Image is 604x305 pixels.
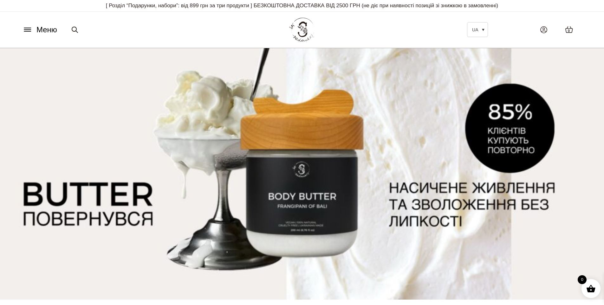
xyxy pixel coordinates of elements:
[36,24,57,35] span: Меню
[472,27,478,32] span: UA
[289,18,315,41] img: BY SADOVSKIY
[467,22,488,37] a: UA
[21,24,59,36] button: Меню
[578,275,587,284] span: 0
[559,20,580,40] a: 0
[568,28,570,34] span: 0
